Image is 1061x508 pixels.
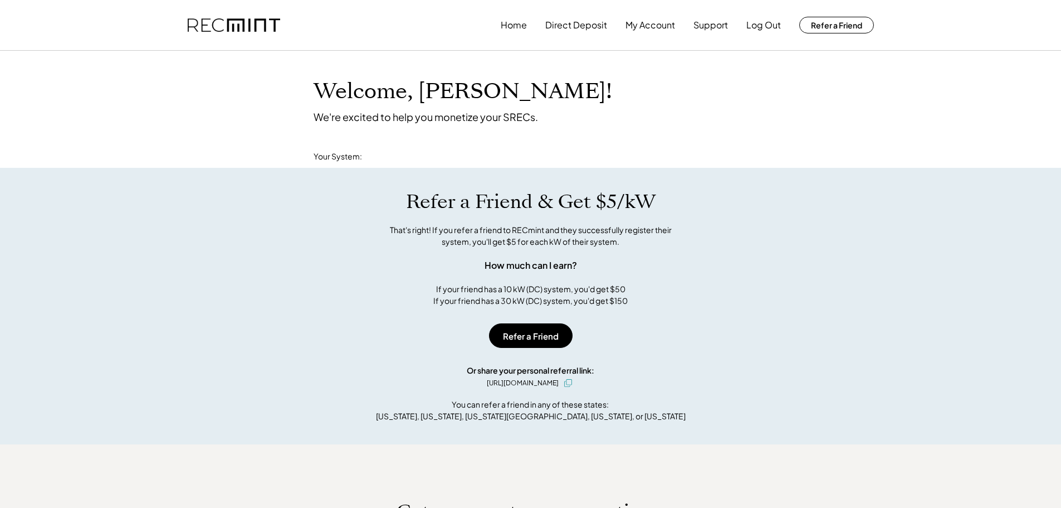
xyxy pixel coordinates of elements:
[467,365,594,376] div: Or share your personal referral link:
[188,18,280,32] img: recmint-logotype%403x.png
[314,110,538,123] div: We're excited to help you monetize your SRECs.
[433,283,628,307] div: If your friend has a 10 kW (DC) system, you'd get $50 If your friend has a 30 kW (DC) system, you...
[376,399,686,422] div: You can refer a friend in any of these states: [US_STATE], [US_STATE], [US_STATE][GEOGRAPHIC_DATA...
[314,79,612,105] h1: Welcome, [PERSON_NAME]!
[625,14,675,36] button: My Account
[799,17,874,33] button: Refer a Friend
[378,224,684,248] div: That's right! If you refer a friend to RECmint and they successfully register their system, you'l...
[485,259,577,272] div: How much can I earn?
[489,323,573,348] button: Refer a Friend
[693,14,728,36] button: Support
[406,190,656,214] h1: Refer a Friend & Get $5/kW
[314,151,362,162] div: Your System:
[561,376,575,390] button: click to copy
[487,378,559,388] div: [URL][DOMAIN_NAME]
[501,14,527,36] button: Home
[746,14,781,36] button: Log Out
[545,14,607,36] button: Direct Deposit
